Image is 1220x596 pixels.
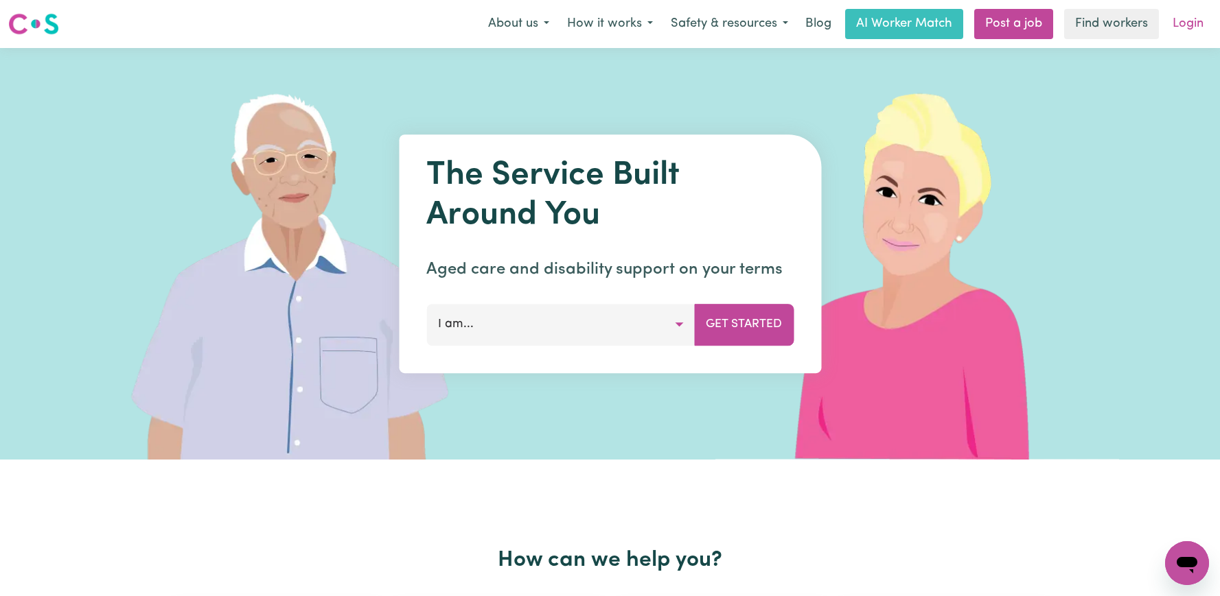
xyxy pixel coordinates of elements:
[165,547,1055,573] h2: How can we help you?
[974,9,1053,39] a: Post a job
[1064,9,1159,39] a: Find workers
[1165,541,1209,585] iframe: Button to launch messaging window
[558,10,662,38] button: How it works
[845,9,963,39] a: AI Worker Match
[426,156,794,235] h1: The Service Built Around You
[1164,9,1212,39] a: Login
[426,304,695,345] button: I am...
[8,12,59,36] img: Careseekers logo
[8,8,59,40] a: Careseekers logo
[426,257,794,282] p: Aged care and disability support on your terms
[662,10,797,38] button: Safety & resources
[797,9,840,39] a: Blog
[694,304,794,345] button: Get Started
[479,10,558,38] button: About us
